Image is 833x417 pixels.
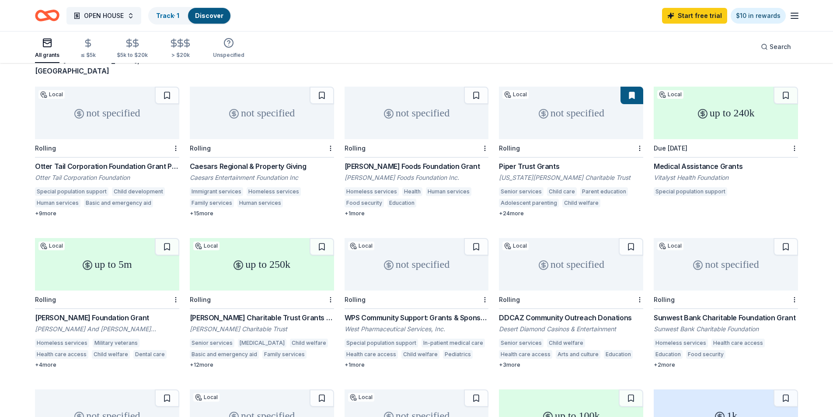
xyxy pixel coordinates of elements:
[729,350,790,359] div: Housing development
[148,7,231,25] button: Track· 1Discover
[556,350,600,359] div: Arts and culture
[169,52,192,59] div: > $20k
[499,187,544,196] div: Senior services
[562,199,600,207] div: Child welfare
[190,144,211,152] div: Rolling
[499,325,643,333] div: Desert Diamond Casinos & Entertainment
[345,144,366,152] div: Rolling
[35,144,56,152] div: Rolling
[190,187,243,196] div: Immigrant services
[499,339,544,347] div: Senior services
[35,325,179,333] div: [PERSON_NAME] And [PERSON_NAME] Foundation
[190,238,334,368] a: up to 250kLocalRolling[PERSON_NAME] Charitable Trust Grants (Non-Environment Requests)[PERSON_NAM...
[654,312,798,323] div: Sunwest Bank Charitable Foundation Grant
[35,296,56,303] div: Rolling
[190,199,234,207] div: Family services
[422,339,485,347] div: In-patient medical care
[190,296,211,303] div: Rolling
[547,339,585,347] div: Child welfare
[190,339,234,347] div: Senior services
[190,312,334,323] div: [PERSON_NAME] Charitable Trust Grants (Non-Environment Requests)
[80,52,96,59] div: ≤ $5k
[190,210,334,217] div: + 15 more
[654,350,683,359] div: Education
[35,361,179,368] div: + 4 more
[499,144,520,152] div: Rolling
[38,90,65,99] div: Local
[345,339,418,347] div: Special population support
[190,161,334,172] div: Caesars Regional & Property Giving
[770,42,791,52] span: Search
[35,350,88,359] div: Health care access
[35,238,179,291] div: up to 5m
[686,350,725,359] div: Food security
[345,87,489,139] div: not specified
[195,12,223,19] a: Discover
[193,393,220,402] div: Local
[654,238,798,291] div: not specified
[499,312,643,323] div: DDCAZ Community Outreach Donations
[345,210,489,217] div: + 1 more
[92,350,130,359] div: Child welfare
[657,242,683,250] div: Local
[662,8,727,24] a: Start free trial
[401,350,439,359] div: Child welfare
[193,242,220,250] div: Local
[499,87,643,139] div: not specified
[237,199,283,207] div: Human services
[35,87,179,139] div: not specified
[345,296,366,303] div: Rolling
[345,350,398,359] div: Health care access
[35,210,179,217] div: + 9 more
[84,11,124,21] span: OPEN HOUSE
[499,199,559,207] div: Adolescent parenting
[35,199,80,207] div: Human services
[580,187,628,196] div: Parent education
[35,55,179,76] div: results
[38,242,65,250] div: Local
[711,339,765,347] div: Health care access
[502,242,529,250] div: Local
[156,12,179,19] a: Track· 1
[345,173,489,182] div: [PERSON_NAME] Foods Foundation Inc.
[499,296,520,303] div: Rolling
[348,242,374,250] div: Local
[213,52,244,59] div: Unspecified
[654,87,798,139] div: up to 240k
[654,339,708,347] div: Homeless services
[345,325,489,333] div: West Pharmaceutical Services, Inc.
[387,199,416,207] div: Education
[35,52,59,59] div: All grants
[133,350,167,359] div: Dental care
[657,90,683,99] div: Local
[35,187,108,196] div: Special population support
[654,361,798,368] div: + 2 more
[654,87,798,199] a: up to 240kLocalDue [DATE]Medical Assistance GrantsVitalyst Health FoundationSpecial population su...
[654,144,687,152] div: Due [DATE]
[247,187,301,196] div: Homeless services
[754,38,798,56] button: Search
[190,173,334,182] div: Caesars Entertainment Foundation Inc
[35,173,179,182] div: Otter Tail Corporation Foundation
[499,238,643,368] a: not specifiedLocalRollingDDCAZ Community Outreach DonationsDesert Diamond Casinos & Entertainment...
[345,312,489,323] div: WPS Community Support: Grants & Sponsorhips
[499,87,643,217] a: not specifiedLocalRollingPiper Trust Grants[US_STATE][PERSON_NAME] Charitable TrustSenior service...
[190,350,259,359] div: Basic and emergency aid
[190,325,334,333] div: [PERSON_NAME] Charitable Trust
[84,199,153,207] div: Basic and emergency aid
[345,187,399,196] div: Homeless services
[499,161,643,172] div: Piper Trust Grants
[117,35,148,63] button: $5k to $20k
[654,187,727,196] div: Special population support
[290,339,328,347] div: Child welfare
[345,199,384,207] div: Food security
[35,161,179,172] div: Otter Tail Corporation Foundation Grant Program
[190,87,334,217] a: not specifiedRollingCaesars Regional & Property GivingCaesars Entertainment Foundation IncImmigra...
[93,339,139,347] div: Military veterans
[499,361,643,368] div: + 3 more
[190,87,334,139] div: not specified
[213,34,244,63] button: Unspecified
[66,7,141,25] button: OPEN HOUSE
[348,393,374,402] div: Local
[547,187,577,196] div: Child care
